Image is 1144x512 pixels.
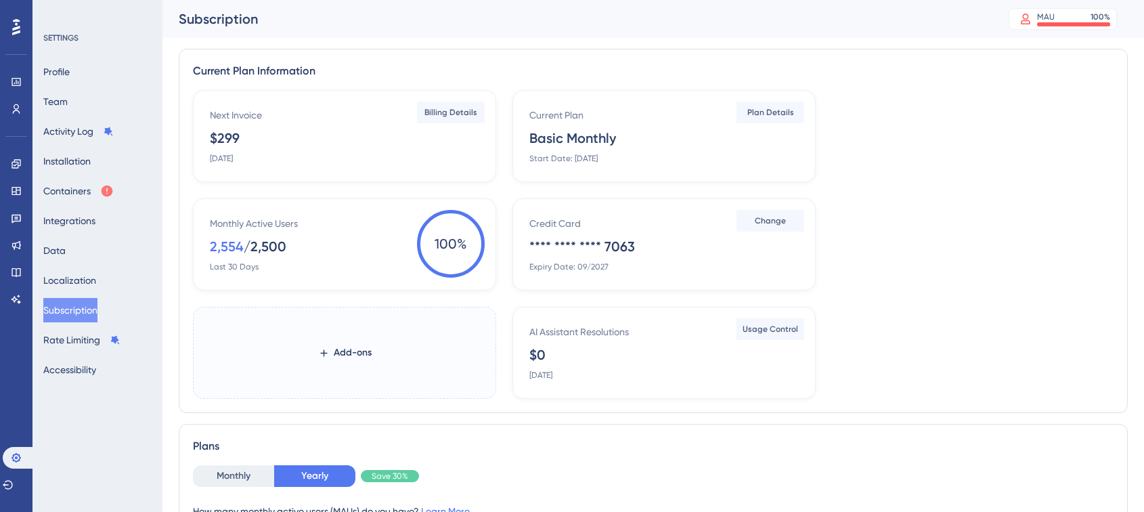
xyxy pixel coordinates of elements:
[529,153,598,164] div: Start Date: [DATE]
[210,129,240,148] div: $299
[43,328,120,352] button: Rate Limiting
[755,215,786,226] span: Change
[529,215,581,232] div: Credit Card
[43,149,91,173] button: Installation
[736,210,804,232] button: Change
[318,341,372,365] button: Add-ons
[210,237,244,256] div: 2,554
[529,261,609,272] div: Expiry Date: 09/2027
[210,261,259,272] div: Last 30 Days
[372,471,408,482] span: Save 30%
[43,119,114,144] button: Activity Log
[736,102,804,123] button: Plan Details
[210,107,262,123] div: Next Invoice
[417,102,485,123] button: Billing Details
[179,9,975,28] div: Subscription
[43,238,66,263] button: Data
[274,465,355,487] button: Yearly
[43,179,114,203] button: Containers
[210,215,298,232] div: Monthly Active Users
[529,107,584,123] div: Current Plan
[424,107,477,118] span: Billing Details
[529,345,546,364] div: $0
[43,298,97,322] button: Subscription
[747,107,794,118] span: Plan Details
[529,370,552,381] div: [DATE]
[43,89,68,114] button: Team
[193,63,1114,79] div: Current Plan Information
[334,345,372,361] span: Add-ons
[1037,12,1055,22] div: MAU
[210,153,233,164] div: [DATE]
[193,465,274,487] button: Monthly
[1091,12,1110,22] div: 100 %
[43,60,70,84] button: Profile
[244,237,286,256] div: / 2,500
[43,33,153,43] div: SETTINGS
[43,268,96,293] button: Localization
[43,209,95,233] button: Integrations
[529,324,629,340] div: AI Assistant Resolutions
[43,358,96,382] button: Accessibility
[193,438,1114,454] div: Plans
[743,324,798,335] span: Usage Control
[736,318,804,340] button: Usage Control
[417,210,485,278] span: 100 %
[529,129,616,148] div: Basic Monthly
